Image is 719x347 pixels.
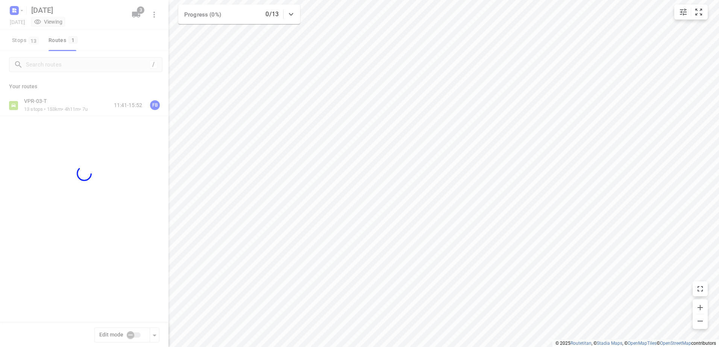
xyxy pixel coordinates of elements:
[178,5,300,24] div: Progress (0%)0/13
[265,10,279,19] p: 0/13
[570,341,592,346] a: Routetitan
[184,11,221,18] span: Progress (0%)
[674,5,708,20] div: small contained button group
[660,341,691,346] a: OpenStreetMap
[597,341,622,346] a: Stadia Maps
[628,341,657,346] a: OpenMapTiles
[555,341,716,346] li: © 2025 , © , © © contributors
